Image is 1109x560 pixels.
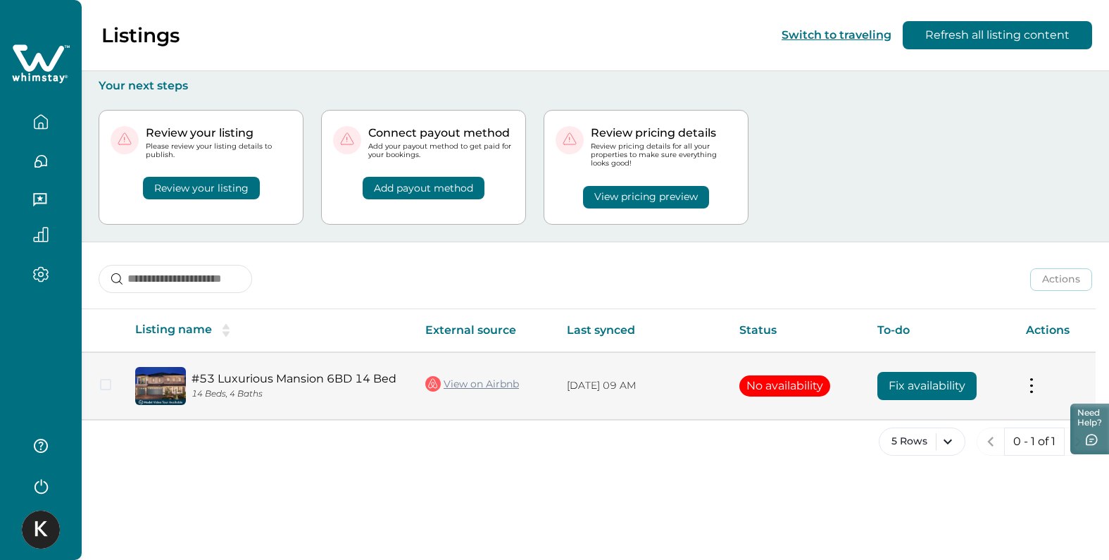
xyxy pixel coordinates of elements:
p: Connect payout method [368,126,514,140]
a: View on Airbnb [425,375,519,393]
th: To-do [866,309,1015,352]
p: [DATE] 09 AM [567,379,716,393]
a: #53 Luxurious Mansion 6BD 14 Bed [192,372,403,385]
p: Review pricing details for all your properties to make sure everything looks good! [591,142,737,168]
p: Please review your listing details to publish. [146,142,292,159]
button: Actions [1030,268,1092,291]
button: 0 - 1 of 1 [1004,428,1065,456]
th: Actions [1015,309,1096,352]
button: sorting [212,323,240,337]
button: next page [1064,428,1092,456]
button: Refresh all listing content [903,21,1092,49]
p: Review your listing [146,126,292,140]
p: Your next steps [99,79,1092,93]
th: Listing name [124,309,414,352]
button: No availability [739,375,830,397]
button: previous page [977,428,1005,456]
button: View pricing preview [583,186,709,209]
th: External source [414,309,556,352]
button: Fix availability [877,372,977,400]
th: Last synced [556,309,727,352]
p: Review pricing details [591,126,737,140]
p: Add your payout method to get paid for your bookings. [368,142,514,159]
img: propertyImage_#53 Luxurious Mansion 6BD 14 Bed [135,367,186,405]
p: Listings [101,23,180,47]
button: 5 Rows [879,428,965,456]
img: Whimstay Host [22,511,60,549]
th: Status [728,309,867,352]
p: 0 - 1 of 1 [1013,435,1055,449]
button: Add payout method [363,177,484,199]
p: 14 Beds, 4 Baths [192,389,403,399]
button: Switch to traveling [782,28,891,42]
button: Review your listing [143,177,260,199]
